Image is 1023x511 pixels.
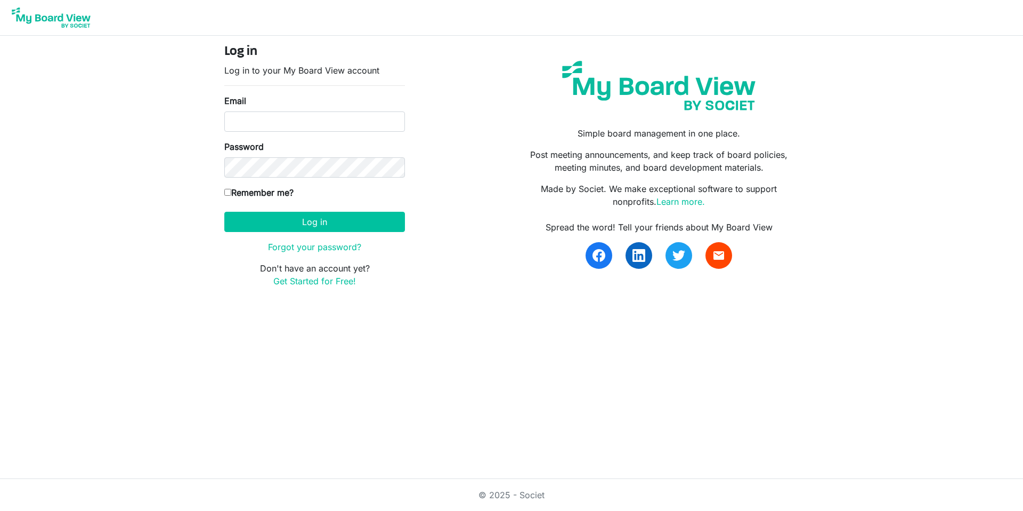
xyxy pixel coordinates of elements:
img: twitter.svg [672,249,685,262]
img: facebook.svg [592,249,605,262]
span: email [712,249,725,262]
label: Password [224,140,264,153]
a: email [705,242,732,269]
p: Post meeting announcements, and keep track of board policies, meeting minutes, and board developm... [519,148,799,174]
p: Made by Societ. We make exceptional software to support nonprofits. [519,182,799,208]
a: Get Started for Free! [273,276,356,286]
a: Learn more. [656,196,705,207]
div: Spread the word! Tell your friends about My Board View [519,221,799,234]
p: Simple board management in one place. [519,127,799,140]
h4: Log in [224,44,405,60]
p: Don't have an account yet? [224,262,405,288]
a: Forgot your password? [268,242,361,252]
label: Remember me? [224,186,294,199]
input: Remember me? [224,189,231,196]
button: Log in [224,212,405,232]
label: Email [224,94,246,107]
img: My Board View Logo [9,4,94,31]
p: Log in to your My Board View account [224,64,405,77]
img: my-board-view-societ.svg [554,53,764,118]
img: linkedin.svg [632,249,645,262]
a: © 2025 - Societ [478,490,545,500]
